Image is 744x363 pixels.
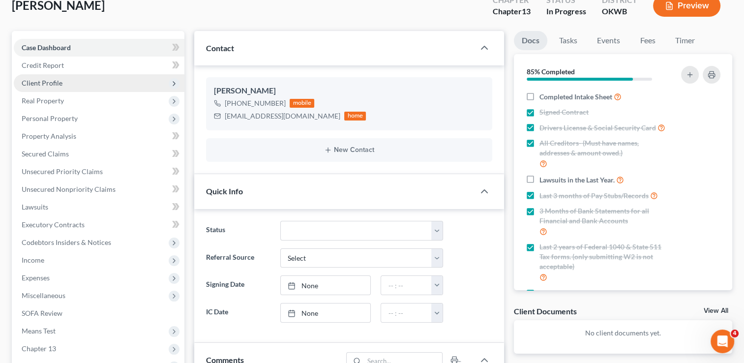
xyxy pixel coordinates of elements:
[731,330,739,337] span: 4
[22,114,78,122] span: Personal Property
[22,238,111,246] span: Codebtors Insiders & Notices
[514,31,547,50] a: Docs
[214,85,484,97] div: [PERSON_NAME]
[290,99,314,108] div: mobile
[539,138,669,158] span: All Creditors- (Must have names, addresses & amount owed.)
[14,39,184,57] a: Case Dashboard
[514,306,577,316] div: Client Documents
[667,31,703,50] a: Timer
[22,327,56,335] span: Means Test
[22,220,85,229] span: Executory Contracts
[206,43,234,53] span: Contact
[225,98,286,108] div: [PHONE_NUMBER]
[14,198,184,216] a: Lawsuits
[704,307,728,314] a: View All
[539,206,669,226] span: 3 Months of Bank Statements for all Financial and Bank Accounts
[14,127,184,145] a: Property Analysis
[522,6,531,16] span: 13
[539,123,656,133] span: Drivers License & Social Security Card
[281,276,371,295] a: None
[14,304,184,322] a: SOFA Review
[551,31,585,50] a: Tasks
[344,112,366,121] div: home
[22,132,76,140] span: Property Analysis
[22,150,69,158] span: Secured Claims
[381,276,432,295] input: -- : --
[539,107,589,117] span: Signed Contract
[22,309,62,317] span: SOFA Review
[201,248,275,268] label: Referral Source
[381,303,432,322] input: -- : --
[22,43,71,52] span: Case Dashboard
[527,67,575,76] strong: 85% Completed
[711,330,734,353] iframe: Intercom live chat
[22,291,65,300] span: Miscellaneous
[201,221,275,241] label: Status
[214,146,484,154] button: New Contact
[602,6,637,17] div: OKWB
[201,275,275,295] label: Signing Date
[546,6,586,17] div: In Progress
[22,273,50,282] span: Expenses
[22,185,116,193] span: Unsecured Nonpriority Claims
[281,303,371,322] a: None
[22,96,64,105] span: Real Property
[14,181,184,198] a: Unsecured Nonpriority Claims
[539,191,649,201] span: Last 3 months of Pay Stubs/Records
[22,203,48,211] span: Lawsuits
[22,79,62,87] span: Client Profile
[22,256,44,264] span: Income
[22,344,56,353] span: Chapter 13
[22,167,103,176] span: Unsecured Priority Claims
[493,6,531,17] div: Chapter
[539,289,649,299] span: Real Property Deeds and Mortgages
[14,145,184,163] a: Secured Claims
[539,92,612,102] span: Completed Intake Sheet
[201,303,275,323] label: IC Date
[522,328,724,338] p: No client documents yet.
[206,186,243,196] span: Quick Info
[14,57,184,74] a: Credit Report
[22,61,64,69] span: Credit Report
[14,163,184,181] a: Unsecured Priority Claims
[632,31,663,50] a: Fees
[14,216,184,234] a: Executory Contracts
[589,31,628,50] a: Events
[539,175,615,185] span: Lawsuits in the Last Year.
[225,111,340,121] div: [EMAIL_ADDRESS][DOMAIN_NAME]
[539,242,669,272] span: Last 2 years of Federal 1040 & State 511 Tax forms. (only submitting W2 is not acceptable)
